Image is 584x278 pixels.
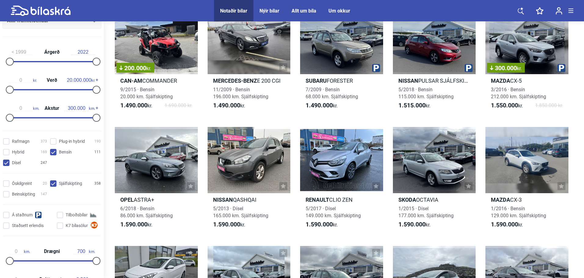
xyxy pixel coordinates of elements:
span: km. [74,249,95,254]
span: kr. [146,66,151,71]
span: kr. [306,221,338,228]
a: SubaruFORESTER7/2009 · Bensín68.000 km. Sjálfskipting1.490.000kr. [300,8,383,115]
span: 169 [41,149,47,155]
b: 1.590.000 [213,221,240,228]
img: parking.png [465,64,473,72]
span: kr. [491,102,523,109]
h2: FORESTER [300,77,383,84]
h2: CX-3 [485,196,568,203]
h2: PULSAR SJÁLFSKIPTUR [393,77,476,84]
span: 1.850.000 kr. [535,102,563,109]
a: NissanPULSAR SJÁLFSKIPTUR5/2018 · Bensín115.000 km. Sjálfskipting1.515.000kr. [393,8,476,115]
b: Mazda [491,78,510,84]
span: 1/2015 · Dísel 177.000 km. Sjálfskipting [398,206,454,218]
b: Nissan [398,78,418,84]
a: Allt um bíla [292,8,316,14]
b: 1.490.000 [306,102,333,109]
h2: QASHQAI [208,196,291,203]
span: 190 [94,138,101,145]
b: Mercedes-Benz [213,78,257,84]
span: kr. [213,102,245,109]
span: Tilboðsbílar [66,212,88,218]
span: km. [64,106,95,111]
a: Mercedes-BenzE 200 CGI11/2009 · Bensín196.000 km. Sjálfskipting1.490.000kr. [208,8,291,115]
h2: E 200 CGI [208,77,291,84]
span: 1/2016 · Bensín 129.000 km. Sjálfskipting [491,206,546,218]
span: km. [9,249,30,254]
span: kr. [306,102,338,109]
b: Skoda [398,197,416,203]
b: 1.590.000 [306,221,333,228]
a: MazdaCX-31/2016 · Bensín129.000 km. Sjálfskipting1.590.000kr. [485,127,568,234]
span: 111 [94,149,101,155]
span: 358 [94,180,101,187]
a: 300.000kr.MazdaCX-53/2016 · Bensín212.000 km. Sjálfskipting1.550.000kr.1.850.000 kr. [485,8,568,115]
b: 1.490.000 [120,102,147,109]
h2: CX-5 [485,77,568,84]
span: Bensín [59,149,72,155]
span: Dísel [12,160,21,166]
span: 20 [43,180,47,187]
span: Rafmagn [12,138,30,145]
span: 7/2009 · Bensín 68.000 km. Sjálfskipting [306,87,358,99]
span: Staðsett erlendis [12,222,44,229]
h2: ASTRA+ [115,196,198,203]
span: kr. [517,66,522,71]
span: kr. [213,221,245,228]
span: Árgerð [43,50,61,55]
a: RenaultCLIO ZEN5/2017 · Dísel149.000 km. Sjálfskipting1.590.000kr. [300,127,383,234]
a: Nýir bílar [259,8,279,14]
span: 200.000 [119,65,151,71]
img: user-login.svg [556,7,562,15]
span: kr. [120,221,152,228]
span: Sjálfskipting [59,180,82,187]
span: Hybrid [12,149,24,155]
b: 1.490.000 [213,102,240,109]
span: Beinskipting [12,191,35,197]
span: Plug-in hybrid [59,138,85,145]
img: parking.png [372,64,380,72]
span: Drægni [42,249,61,254]
a: Um okkur [328,8,350,14]
a: Notaðir bílar [220,8,247,14]
span: 11/2009 · Bensín 196.000 km. Sjálfskipting [213,87,268,99]
b: Can-Am [120,78,142,84]
span: 9/2015 · Bensín 20.000 km. Sjálfskipting [120,87,173,99]
b: Opel [120,197,134,203]
b: 1.590.000 [491,221,518,228]
h2: OCTAVIA [393,196,476,203]
span: 147 [41,191,47,197]
a: OpelASTRA+6/2018 · Bensín86.000 km. Sjálfskipting1.590.000kr. [115,127,198,234]
a: SkodaOCTAVIA1/2015 · Dísel177.000 km. Sjálfskipting1.590.000kr. [393,127,476,234]
span: Óskilgreint [12,180,32,187]
span: 5/2018 · Bensín 115.000 km. Sjálfskipting [398,87,454,99]
a: 200.000kr.Can-AmCOMMANDER9/2015 · Bensín20.000 km. Sjálfskipting1.490.000kr.1.690.000 kr. [115,8,198,115]
img: parking.png [557,64,565,72]
span: 5/2013 · Dísel 165.000 km. Sjálfskipting [213,206,268,218]
b: 1.590.000 [120,221,147,228]
span: Verð [45,78,59,83]
h2: CLIO ZEN [300,196,383,203]
b: Renault [306,197,329,203]
span: kr. [491,221,523,228]
span: 247 [41,160,47,166]
b: 1.515.000 [398,102,426,109]
b: 1.550.000 [491,102,518,109]
h2: COMMANDER [115,77,198,84]
span: 300.000 [490,65,522,71]
span: kr. [398,102,430,109]
b: Subaru [306,78,327,84]
span: 6/2018 · Bensín 86.000 km. Sjálfskipting [120,206,173,218]
span: Á staðnum [12,212,33,218]
span: kr. [67,78,95,83]
a: NissanQASHQAI5/2013 · Dísel165.000 km. Sjálfskipting1.590.000kr. [208,127,291,234]
b: Nissan [213,197,233,203]
span: kr. [398,221,430,228]
span: Akstur [43,106,61,111]
span: kr. [9,78,37,83]
span: 1.690.000 kr. [165,102,192,109]
b: 1.590.000 [398,221,426,228]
